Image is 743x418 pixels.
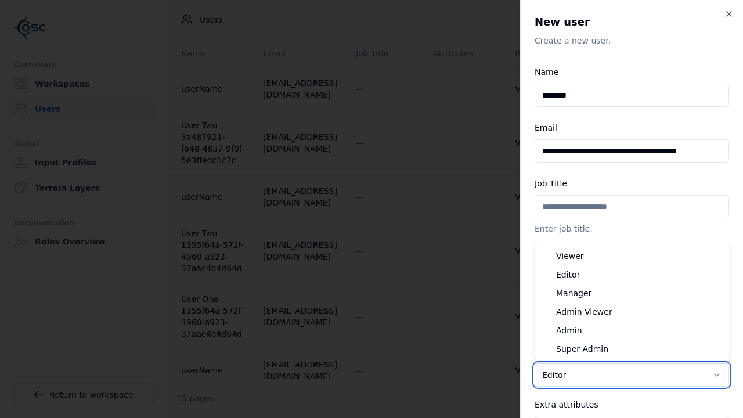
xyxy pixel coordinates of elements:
span: Admin Viewer [556,306,612,318]
span: Editor [556,269,580,280]
span: Admin [556,325,582,336]
span: Super Admin [556,343,608,355]
span: Viewer [556,250,584,262]
span: Manager [556,287,591,299]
